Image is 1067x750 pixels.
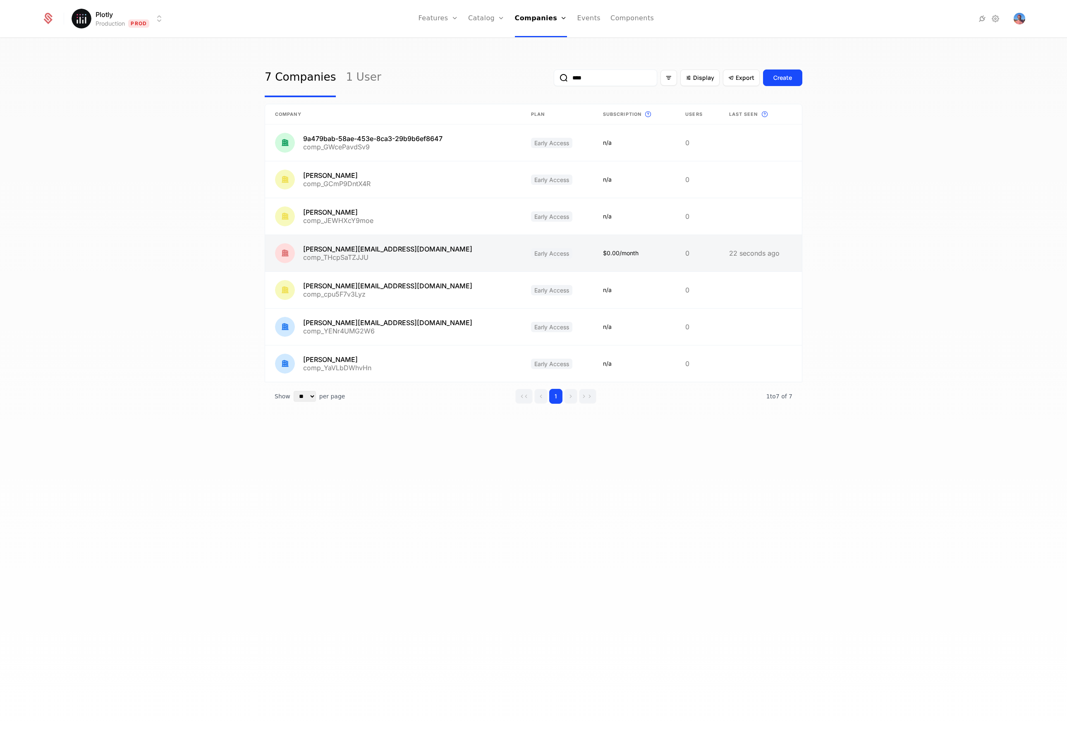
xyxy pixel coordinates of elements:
span: per page [319,392,345,400]
button: Select environment [74,10,164,28]
button: Go to next page [564,389,577,404]
span: Prod [128,19,149,28]
button: Export [723,69,760,86]
span: Display [693,74,714,82]
button: Display [680,69,720,86]
select: Select page size [294,391,316,402]
a: 7 Companies [265,58,336,97]
span: 7 [766,393,792,400]
button: Go to first page [515,389,533,404]
span: 1 to 7 of [766,393,789,400]
button: Filter options [660,70,677,86]
span: Show [275,392,290,400]
div: Page navigation [515,389,596,404]
button: Go to page 1 [549,389,562,404]
th: Users [675,104,719,125]
div: Create [773,74,792,82]
a: Integrations [977,14,987,24]
span: Subscription [603,111,641,118]
span: Last seen [729,111,758,118]
img: Plotly [72,9,91,29]
span: Export [736,74,754,82]
button: Create [763,69,802,86]
th: Plan [521,104,593,125]
div: Production [96,19,125,28]
span: Plotly [96,10,113,19]
a: 1 User [346,58,381,97]
img: Louis-Alexandre Huard [1014,13,1025,24]
button: Go to last page [579,389,596,404]
button: Go to previous page [534,389,548,404]
th: Company [265,104,521,125]
div: Table pagination [265,382,802,410]
button: Open user button [1014,13,1025,24]
a: Settings [990,14,1000,24]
